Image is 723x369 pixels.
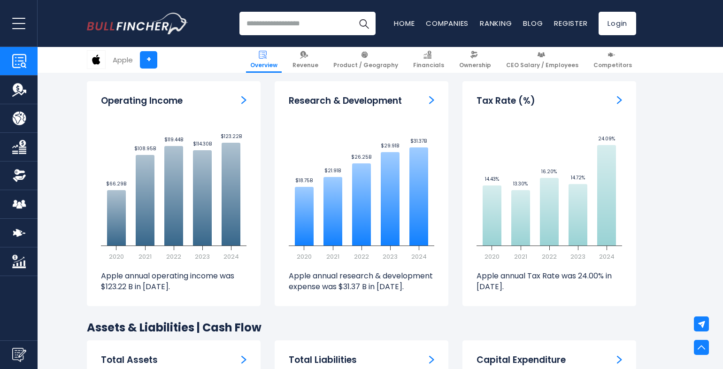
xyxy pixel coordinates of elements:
[513,180,528,187] text: 13.30%
[542,252,557,261] text: 2022
[101,354,158,366] h3: Total Assets
[617,354,622,364] a: Capital Expenditure
[106,180,126,187] text: $66.29B
[289,354,357,366] h3: Total Liabilities
[383,252,398,261] text: 2023
[109,252,124,261] text: 2020
[289,271,434,292] p: Apple annual research & development expense was $31.37 B in [DATE].
[101,271,246,292] p: Apple annual operating income was $123.22 B in [DATE].
[241,95,246,105] a: Operating Income
[394,18,415,28] a: Home
[480,18,512,28] a: Ranking
[485,176,499,183] text: 14.43%
[333,61,398,69] span: Product / Geography
[570,252,585,261] text: 2023
[195,252,210,261] text: 2023
[599,12,636,35] a: Login
[554,18,587,28] a: Register
[12,169,26,183] img: Ownership
[288,47,323,73] a: Revenue
[502,47,583,73] a: CEO Salary / Employees
[324,167,341,174] text: $21.91B
[138,252,152,261] text: 2021
[87,13,188,34] a: Go to homepage
[589,47,636,73] a: Competitors
[87,13,188,34] img: Bullfincher logo
[193,140,212,147] text: $114.30B
[477,271,622,292] p: Apple annual Tax Rate was 24.00% in [DATE].
[140,51,157,69] a: +
[351,154,371,161] text: $26.25B
[250,61,277,69] span: Overview
[223,252,239,261] text: 2024
[477,95,535,107] h3: Tax Rate (%)
[541,168,557,175] text: 16.20%
[292,61,318,69] span: Revenue
[87,51,105,69] img: AAPL logo
[164,136,183,143] text: $119.44B
[241,354,246,364] a: Total Assets
[289,95,402,107] h3: Research & Development
[295,177,313,184] text: $18.75B
[598,135,615,142] text: 24.09%
[381,142,399,149] text: $29.91B
[617,95,622,105] a: Tax Rate
[354,252,369,261] text: 2022
[221,133,242,140] text: $123.22B
[599,252,615,261] text: 2024
[87,320,636,335] h2: Assets & Liabilities | Cash Flow
[87,61,636,76] h2: Income Statement
[514,252,527,261] text: 2021
[429,95,434,105] a: Research & Development
[523,18,543,28] a: Blog
[413,61,444,69] span: Financials
[410,138,427,145] text: $31.37B
[113,54,133,65] div: Apple
[246,47,282,73] a: Overview
[455,47,495,73] a: Ownership
[329,47,402,73] a: Product / Geography
[297,252,312,261] text: 2020
[426,18,469,28] a: Companies
[459,61,491,69] span: Ownership
[166,252,181,261] text: 2022
[506,61,578,69] span: CEO Salary / Employees
[429,354,434,364] a: Total Liabilities
[477,354,566,366] h3: Capital Expenditure
[326,252,339,261] text: 2021
[571,174,585,181] text: 14.72%
[101,95,183,107] h3: Operating Income
[134,145,156,152] text: $108.95B
[409,47,448,73] a: Financials
[411,252,427,261] text: 2024
[593,61,632,69] span: Competitors
[352,12,376,35] button: Search
[485,252,500,261] text: 2020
